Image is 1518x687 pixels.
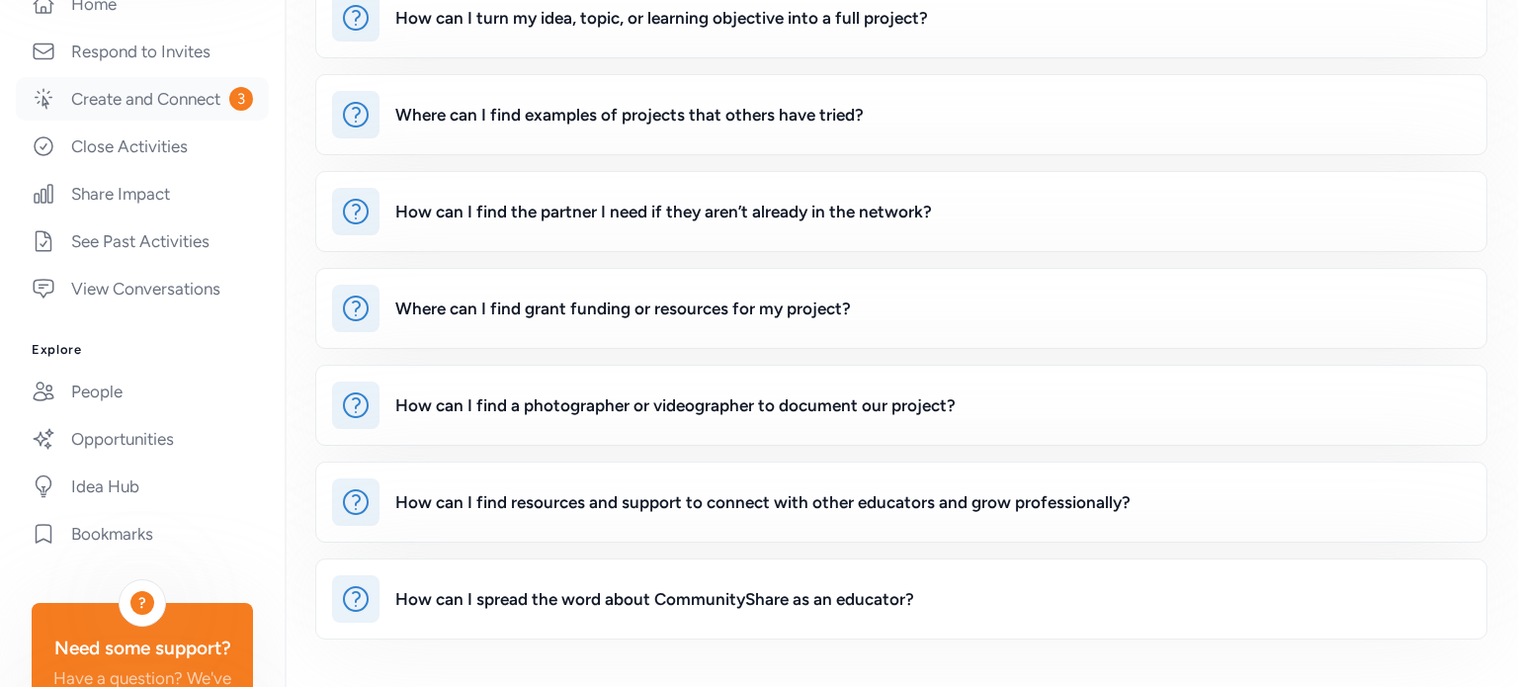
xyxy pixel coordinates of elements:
[395,200,932,223] div: How can I find the partner I need if they aren’t already in the network?
[229,87,253,111] span: 3
[16,417,269,461] a: Opportunities
[16,465,269,508] a: Idea Hub
[16,219,269,263] a: See Past Activities
[395,6,928,30] div: How can I turn my idea, topic, or learning objective into a full project?
[130,591,154,615] div: ?
[16,77,269,121] a: Create and Connect3
[16,370,269,413] a: People
[16,172,269,215] a: Share Impact
[32,342,253,358] h3: Explore
[395,490,1131,514] div: How can I find resources and support to connect with other educators and grow professionally?
[395,103,864,127] div: Where can I find examples of projects that others have tried?
[16,267,269,310] a: View Conversations
[16,30,269,73] a: Respond to Invites
[16,512,269,556] a: Bookmarks
[395,393,956,417] div: How can I find a photographer or videographer to document our project?
[16,125,269,168] a: Close Activities
[47,635,237,662] div: Need some support?
[395,587,914,611] div: How can I spread the word about CommunityShare as an educator?
[395,297,851,320] div: Where can I find grant funding or resources for my project?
